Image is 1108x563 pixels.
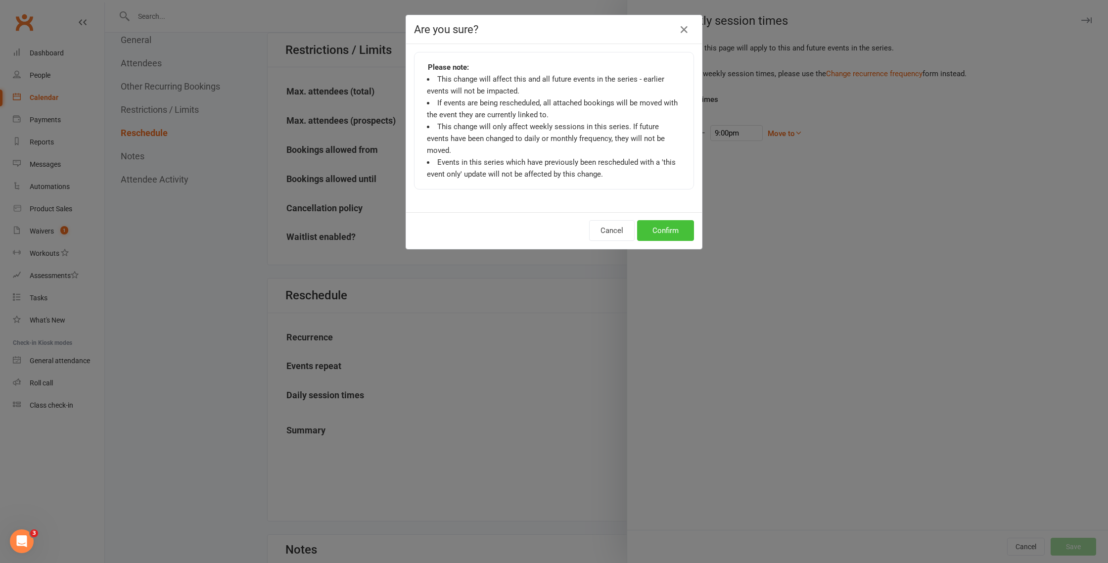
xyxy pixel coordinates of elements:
button: Cancel [589,220,635,241]
iframe: Intercom live chat [10,529,34,553]
li: Events in this series which have previously been rescheduled with a 'this event only' update will... [427,156,681,180]
button: Close [676,22,692,38]
li: If events are being rescheduled, all attached bookings will be moved with the event they are curr... [427,97,681,121]
h4: Are you sure? [414,23,694,36]
li: This change will affect this and all future events in the series - earlier events will not be imp... [427,73,681,97]
span: 3 [30,529,38,537]
li: This change will only affect weekly sessions in this series. If future events have been changed t... [427,121,681,156]
strong: Please note: [428,61,469,73]
button: Confirm [637,220,694,241]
